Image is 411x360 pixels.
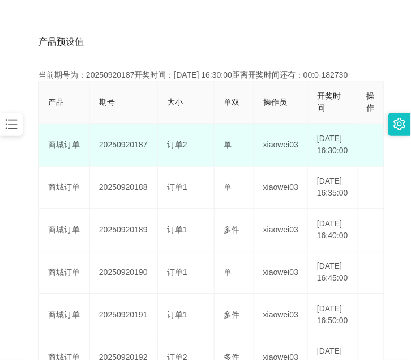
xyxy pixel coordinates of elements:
span: 单双 [224,98,239,107]
td: 20250920189 [90,209,158,252]
i: 图标: bars [4,117,19,132]
td: [DATE] 16:30:00 [308,124,358,167]
td: [DATE] 16:40:00 [308,209,358,252]
td: xiaowei03 [254,252,308,294]
span: 操作 [367,92,375,113]
td: xiaowei03 [254,294,308,337]
td: 商城订单 [39,209,90,252]
span: 多件 [224,226,239,235]
span: 订单1 [167,311,187,320]
td: 商城订单 [39,124,90,167]
td: [DATE] 16:50:00 [308,294,358,337]
span: 订单1 [167,183,187,192]
td: 商城订单 [39,252,90,294]
span: 单 [224,183,232,192]
td: 商城订单 [39,167,90,209]
span: 操作员 [263,98,287,107]
td: 20250920190 [90,252,158,294]
td: xiaowei03 [254,209,308,252]
td: [DATE] 16:45:00 [308,252,358,294]
span: 产品 [48,98,64,107]
span: 订单1 [167,226,187,235]
span: 开奖时间 [317,92,341,113]
span: 产品预设值 [38,35,84,49]
i: 图标: setting [393,118,406,130]
td: 20250920191 [90,294,158,337]
span: 订单1 [167,268,187,277]
td: xiaowei03 [254,124,308,167]
td: 20250920187 [90,124,158,167]
td: xiaowei03 [254,167,308,209]
div: 当前期号为：20250920187开奖时间：[DATE] 16:30:00距离开奖时间还有：00:0-182730 [38,69,373,81]
span: 订单2 [167,141,187,150]
span: 单 [224,268,232,277]
span: 多件 [224,311,239,320]
td: 20250920188 [90,167,158,209]
td: 商城订单 [39,294,90,337]
td: [DATE] 16:35:00 [308,167,358,209]
span: 期号 [99,98,115,107]
span: 单 [224,141,232,150]
span: 大小 [167,98,183,107]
